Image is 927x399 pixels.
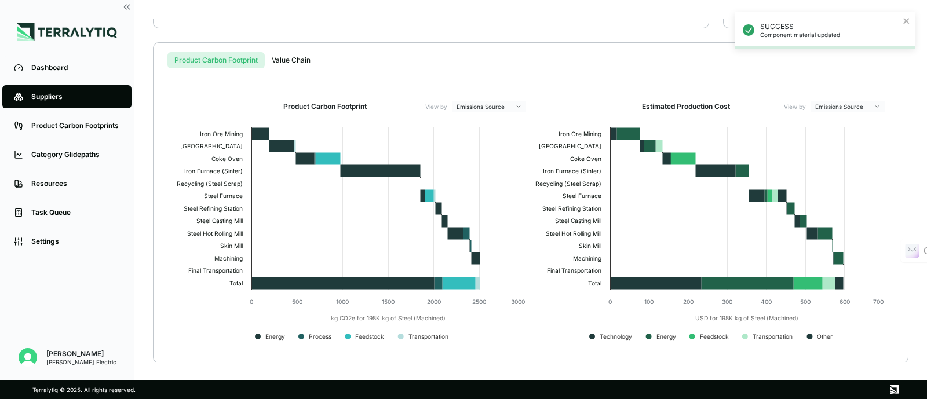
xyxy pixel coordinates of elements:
label: View by [784,103,806,110]
div: Task Queue [31,208,120,217]
text: 500 [800,298,811,305]
text: Steel Hot Rolling Mill [187,230,243,237]
div: [PERSON_NAME] Electric [46,358,116,365]
text: Steel Furnace [204,192,243,199]
text: Steel Hot Rolling Mill [546,230,601,237]
img: Amaresh Pradhan [19,348,37,367]
div: Settings [31,237,120,246]
text: Other [817,333,833,340]
text: Feedstock [700,333,729,340]
label: View by [425,103,447,110]
text: Skin Mill [579,242,601,249]
text: 0 [250,298,253,305]
div: Product Carbon Footprints [31,121,120,130]
text: kg CO2e for 198K kg of Steel (Machined) [331,314,446,322]
text: Feedstock [355,333,384,340]
text: 200 [683,298,694,305]
text: Final Transportation [188,267,243,274]
button: Product Carbon Footprint [167,52,265,68]
text: [GEOGRAPHIC_DATA] [539,142,601,149]
text: 1500 [382,298,395,305]
div: Suppliers [31,92,120,101]
text: 400 [761,298,772,305]
button: Emissions Source [452,101,526,112]
button: Value Chain [265,52,317,68]
text: Iron Furnace (Sinter) [543,167,601,174]
text: 600 [840,298,850,305]
text: Energy [265,333,285,341]
text: 0 [608,298,612,305]
text: Steel Casting Mill [196,217,243,225]
p: Component material updated [760,31,899,38]
text: 100 [644,298,654,305]
text: Total [588,280,601,287]
text: Steel Casting Mill [555,217,601,225]
div: Category Glidepaths [31,150,120,159]
h2: Estimated Production Cost [642,102,730,111]
text: Recycling (Steel Scrap) [177,180,243,188]
text: Steel Refining Station [542,205,601,213]
text: Steel Refining Station [184,205,243,213]
text: Transportation [753,333,793,341]
button: Emissions Source [811,101,885,112]
button: Open user button [14,343,42,371]
text: Process [309,333,331,340]
text: Final Transportation [547,267,601,274]
text: 700 [873,298,884,305]
text: Steel Furnace [563,192,601,199]
text: Technology [600,333,632,341]
text: 1000 [336,298,349,305]
p: SUCCESS [760,22,899,31]
text: Transportation [408,333,448,341]
text: Iron Furnace (Sinter) [184,167,243,174]
text: Recycling (Steel Scrap) [535,180,601,188]
text: 500 [292,298,302,305]
text: Coke Oven [570,155,601,162]
div: s [167,52,894,68]
text: Energy [656,333,676,341]
text: Iron Ore Mining [200,130,243,138]
div: Dashboard [31,63,120,72]
text: USD for 198K kg of Steel (Machined) [695,314,798,322]
text: 3000 [511,298,525,305]
text: Total [229,280,243,287]
text: Iron Ore Mining [559,130,601,138]
text: Machining [214,255,243,262]
text: Skin Mill [220,242,243,249]
text: 2500 [472,298,486,305]
text: 300 [722,298,732,305]
img: Logo [17,23,117,41]
text: 2000 [427,298,441,305]
text: [GEOGRAPHIC_DATA] [180,142,243,149]
div: Resources [31,179,120,188]
text: Machining [573,255,601,262]
div: [PERSON_NAME] [46,349,116,358]
button: close [903,16,911,25]
h2: Product Carbon Footprint [283,102,367,111]
text: Coke Oven [211,155,243,162]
